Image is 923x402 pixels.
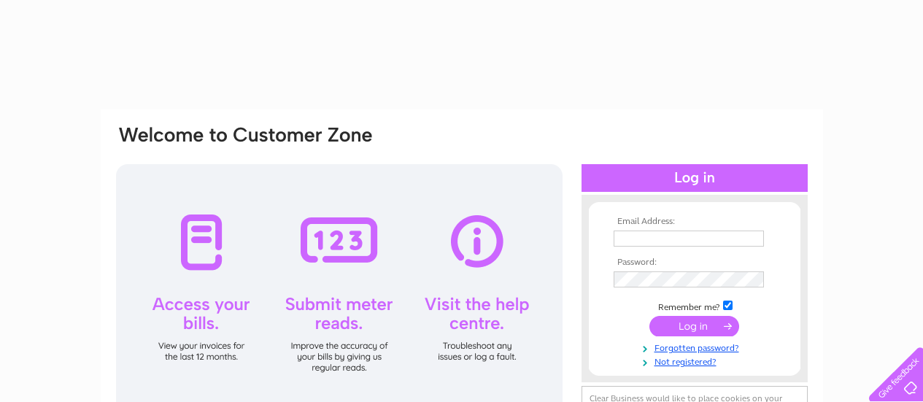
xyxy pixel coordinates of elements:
td: Remember me? [610,298,779,313]
input: Submit [649,316,739,336]
th: Password: [610,258,779,268]
th: Email Address: [610,217,779,227]
a: Forgotten password? [614,340,779,354]
a: Not registered? [614,354,779,368]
